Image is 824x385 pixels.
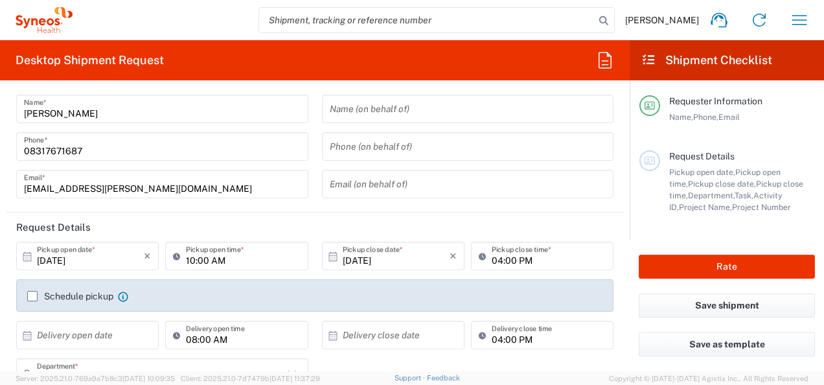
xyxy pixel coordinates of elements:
[269,375,320,382] span: [DATE] 11:37:29
[259,8,595,32] input: Shipment, tracking or reference number
[679,202,732,212] span: Project Name,
[16,52,164,68] h2: Desktop Shipment Request
[669,151,735,161] span: Request Details
[669,167,735,177] span: Pickup open date,
[16,221,91,234] h2: Request Details
[427,374,460,382] a: Feedback
[625,14,699,26] span: [PERSON_NAME]
[732,202,791,212] span: Project Number
[450,246,457,266] i: ×
[669,96,762,106] span: Requester Information
[27,291,113,301] label: Schedule pickup
[693,112,718,122] span: Phone,
[688,179,756,189] span: Pickup close date,
[669,112,693,122] span: Name,
[639,255,815,279] button: Rate
[639,294,815,318] button: Save shipment
[122,375,175,382] span: [DATE] 10:09:35
[609,373,808,384] span: Copyright © [DATE]-[DATE] Agistix Inc., All Rights Reserved
[639,332,815,356] button: Save as template
[181,375,320,382] span: Client: 2025.21.0-7d7479b
[144,246,151,266] i: ×
[688,191,735,200] span: Department,
[395,374,427,382] a: Support
[718,112,740,122] span: Email
[641,52,772,68] h2: Shipment Checklist
[735,191,753,200] span: Task,
[16,375,175,382] span: Server: 2025.21.0-769a9a7b8c3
